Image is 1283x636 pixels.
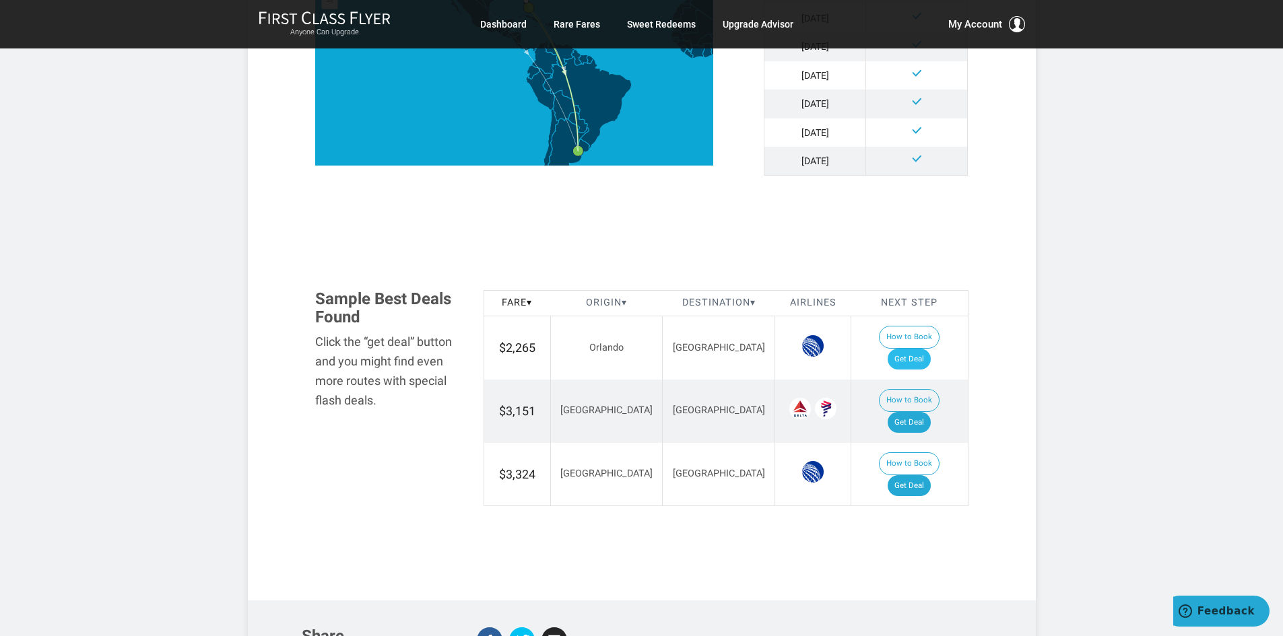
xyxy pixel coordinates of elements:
a: Get Deal [888,349,931,370]
th: Airlines [775,291,851,316]
span: United [802,461,824,483]
a: Sweet Redeems [627,12,696,36]
span: My Account [948,16,1002,32]
a: Upgrade Advisor [723,12,793,36]
td: [DATE] [764,118,866,147]
span: [GEOGRAPHIC_DATA] [673,342,765,353]
path: Ecuador [527,65,539,79]
path: Brazil [543,57,632,149]
td: [DATE] [764,90,866,118]
path: Côte d'Ivoire [690,44,704,59]
path: Liberia [684,48,693,58]
path: Togo [710,43,714,55]
path: Venezuela [544,40,574,66]
span: $3,324 [499,467,535,481]
path: French Guiana [587,55,593,63]
path: Guyana [571,49,582,65]
th: Next Step [851,291,968,316]
h3: Sample Best Deals Found [315,290,463,326]
td: [DATE] [764,147,866,176]
path: Colombia [531,40,559,77]
span: ▾ [750,297,756,308]
path: Bolivia [553,90,581,121]
a: Get Deal [888,475,931,497]
th: Destination [663,291,775,316]
iframe: Opens a widget where you can find more information [1173,596,1270,629]
span: [GEOGRAPHIC_DATA] [673,468,765,479]
span: ▾ [527,297,532,308]
path: Peru [526,68,555,110]
path: Ghana [702,43,712,58]
small: Anyone Can Upgrade [259,28,391,37]
span: [GEOGRAPHIC_DATA] [560,404,653,416]
path: Sierra Leone [680,45,687,52]
a: Dashboard [480,12,527,36]
g: Buenos Aires [572,145,592,156]
span: [GEOGRAPHIC_DATA] [673,404,765,416]
button: How to Book [879,326,940,349]
span: ▾ [622,297,627,308]
span: LATAM [815,398,836,419]
span: $3,151 [499,404,535,418]
path: Panama [523,46,535,52]
button: My Account [948,16,1025,32]
a: Rare Fares [554,12,600,36]
th: Origin [550,291,663,316]
span: [GEOGRAPHIC_DATA] [560,468,653,479]
span: Delta Airlines [789,398,811,419]
span: United [802,335,824,357]
button: How to Book [879,452,940,475]
span: Orlando [589,342,624,353]
path: Suriname [579,55,588,64]
path: Uruguay [578,139,590,152]
th: Fare [484,291,550,316]
img: First Class Flyer [259,11,391,25]
span: $2,265 [499,341,535,355]
a: First Class FlyerAnyone Can Upgrade [259,11,391,38]
button: How to Book [879,389,940,412]
td: [DATE] [764,61,866,90]
a: Get Deal [888,412,931,433]
div: Click the “get deal” button and you might find even more routes with special flash deals. [315,332,463,410]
